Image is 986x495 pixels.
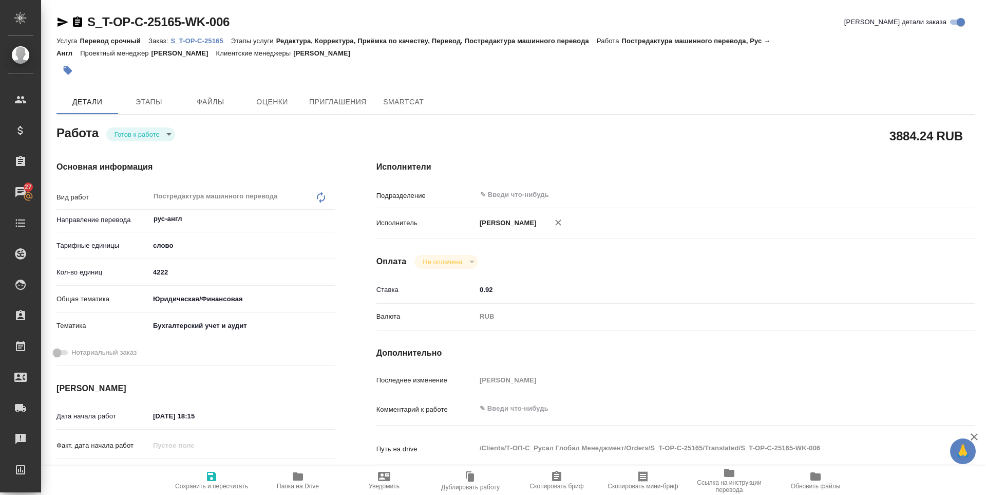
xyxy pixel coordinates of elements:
[476,282,925,297] input: ✎ Введи что-нибудь
[376,405,476,415] p: Комментарий к работе
[427,466,514,495] button: Дублировать работу
[476,373,925,388] input: Пустое поле
[18,182,38,192] span: 27
[255,466,341,495] button: Папка на Drive
[248,96,297,108] span: Оценки
[772,466,859,495] button: Обновить файлы
[149,409,239,424] input: ✎ Введи что-нибудь
[216,49,294,57] p: Клиентские менеджеры
[56,192,149,203] p: Вид работ
[148,37,170,45] p: Заказ:
[376,444,476,454] p: Путь на drive
[149,438,239,453] input: Пустое поле
[309,96,367,108] span: Приглашения
[56,37,80,45] p: Услуга
[3,179,39,205] a: 27
[168,466,255,495] button: Сохранить и пересчитать
[56,215,149,225] p: Направление перевода
[231,37,276,45] p: Этапы услуги
[950,438,976,464] button: 🙏
[889,127,963,144] h2: 3884.24 RUB
[186,96,235,108] span: Файлы
[369,483,400,490] span: Уведомить
[376,375,476,386] p: Последнее изменение
[341,466,427,495] button: Уведомить
[276,37,597,45] p: Редактура, Корректура, Приёмка по качеству, Перевод, Постредактура машинного перевода
[80,49,151,57] p: Проектный менеджер
[56,59,79,82] button: Добавить тэг
[376,311,476,322] p: Валюта
[692,479,766,493] span: Ссылка на инструкции перевода
[376,347,975,359] h4: Дополнительно
[514,466,600,495] button: Скопировать бриф
[376,255,407,268] h4: Оплата
[56,294,149,304] p: Общая тематика
[379,96,428,108] span: SmartCat
[87,15,230,29] a: S_T-OP-C-25165-WK-006
[56,241,149,251] p: Тарифные единицы
[149,290,335,308] div: Юридическая/Финансовая
[149,465,239,480] input: ✎ Введи что-нибудь
[71,16,84,28] button: Скопировать ссылку
[56,441,149,451] p: Факт. дата начала работ
[56,161,335,173] h4: Основная информация
[608,483,678,490] span: Скопировать мини-бриф
[441,484,500,491] span: Дублировать работу
[149,317,335,335] div: Бухгалтерский учет и аудит
[151,49,216,57] p: [PERSON_NAME]
[376,285,476,295] p: Ставка
[80,37,148,45] p: Перевод срочный
[476,308,925,325] div: RUB
[56,123,99,141] h2: Работа
[56,321,149,331] p: Тематика
[547,211,570,234] button: Удалить исполнителя
[330,218,332,220] button: Open
[170,37,231,45] p: S_T-OP-C-25165
[56,267,149,278] p: Кол-во единиц
[149,265,335,280] input: ✎ Введи что-нибудь
[175,483,248,490] span: Сохранить и пересчитать
[476,439,925,457] textarea: /Clients/Т-ОП-С_Русал Глобал Менеджмент/Orders/S_T-OP-C-25165/Translated/S_T-OP-C-25165-WK-006
[293,49,358,57] p: [PERSON_NAME]
[686,466,772,495] button: Ссылка на инструкции перевода
[919,194,921,196] button: Open
[56,411,149,421] p: Дата начала работ
[63,96,112,108] span: Детали
[529,483,583,490] span: Скопировать бриф
[791,483,841,490] span: Обновить файлы
[479,189,887,201] input: ✎ Введи что-нибудь
[844,17,946,27] span: [PERSON_NAME] детали заказа
[420,258,465,266] button: Не оплачена
[170,36,231,45] a: S_T-OP-C-25165
[106,127,175,141] div: Готов к работе
[414,255,478,269] div: Готов к работе
[124,96,174,108] span: Этапы
[376,161,975,173] h4: Исполнители
[111,130,163,139] button: Готов к работе
[56,382,335,395] h4: [PERSON_NAME]
[277,483,319,490] span: Папка на Drive
[376,218,476,228] p: Исполнитель
[56,16,69,28] button: Скопировать ссылку для ЯМессенджера
[376,191,476,201] p: Подразделение
[149,237,335,254] div: слово
[600,466,686,495] button: Скопировать мини-бриф
[476,218,537,228] p: [PERSON_NAME]
[954,441,972,462] span: 🙏
[71,347,137,358] span: Нотариальный заказ
[597,37,622,45] p: Работа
